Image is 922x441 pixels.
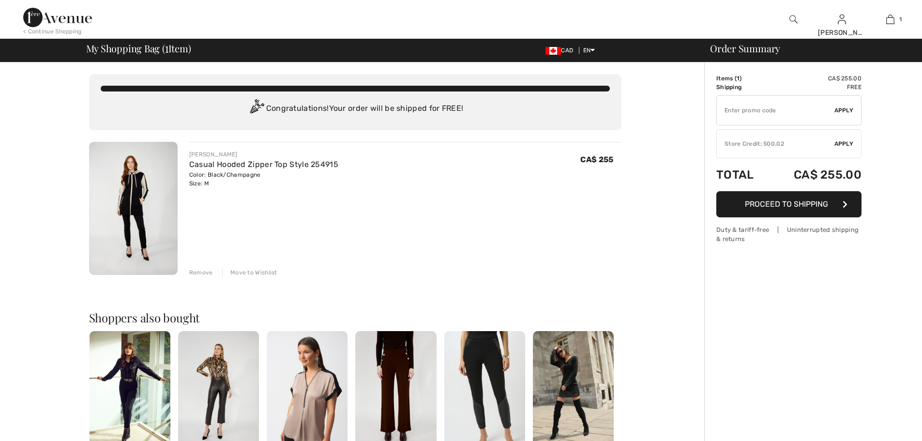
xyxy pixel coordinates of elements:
[737,75,740,82] span: 1
[89,312,621,323] h2: Shoppers also bought
[89,142,178,275] img: Casual Hooded Zipper Top Style 254915
[716,225,862,243] div: Duty & tariff-free | Uninterrupted shipping & returns
[165,41,168,54] span: 1
[886,14,894,25] img: My Bag
[745,199,828,209] span: Proceed to Shipping
[545,47,561,55] img: Canadian Dollar
[768,158,862,191] td: CA$ 255.00
[23,27,82,36] div: < Continue Shopping
[716,158,768,191] td: Total
[580,155,613,164] span: CA$ 255
[899,15,902,24] span: 1
[768,83,862,91] td: Free
[834,106,854,115] span: Apply
[716,74,768,83] td: Items ( )
[23,8,92,27] img: 1ère Avenue
[717,96,834,125] input: Promo code
[838,15,846,24] a: Sign In
[583,47,595,54] span: EN
[818,28,865,38] div: [PERSON_NAME]
[716,83,768,91] td: Shipping
[716,191,862,217] button: Proceed to Shipping
[717,139,834,148] div: Store Credit: 500.02
[222,268,277,277] div: Move to Wishlist
[838,14,846,25] img: My Info
[86,44,191,53] span: My Shopping Bag ( Item)
[698,44,916,53] div: Order Summary
[247,99,266,119] img: Congratulation2.svg
[189,170,338,188] div: Color: Black/Champagne Size: M
[189,150,338,159] div: [PERSON_NAME]
[834,139,854,148] span: Apply
[101,99,610,119] div: Congratulations! Your order will be shipped for FREE!
[189,160,338,169] a: Casual Hooded Zipper Top Style 254915
[789,14,798,25] img: search the website
[866,14,914,25] a: 1
[545,47,577,54] span: CAD
[768,74,862,83] td: CA$ 255.00
[189,268,213,277] div: Remove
